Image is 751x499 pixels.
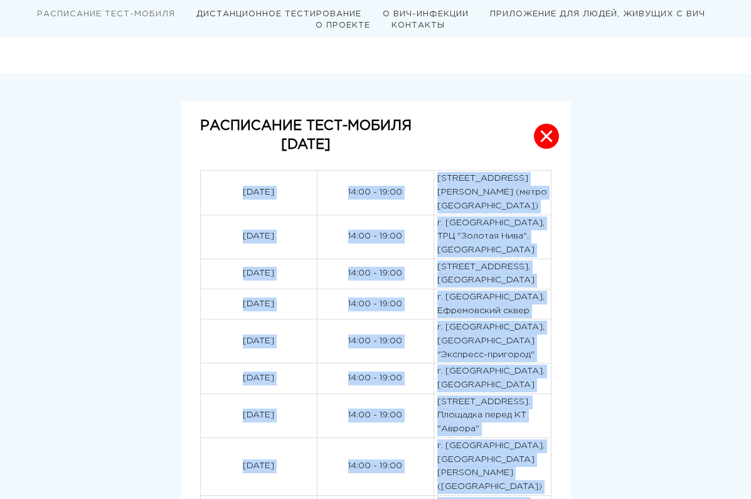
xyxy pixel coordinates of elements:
[437,172,547,213] p: [STREET_ADDRESS][PERSON_NAME] (метро [GEOGRAPHIC_DATA])
[321,335,430,348] p: 14:00 - 19:00
[321,186,430,200] p: 14:00 - 19:00
[204,459,314,473] p: [DATE]
[437,439,547,494] p: г. [GEOGRAPHIC_DATA], [GEOGRAPHIC_DATA][PERSON_NAME] ([GEOGRAPHIC_DATA])
[321,372,430,385] p: 14:00 - 19:00
[321,230,430,244] p: 14:00 - 19:00
[204,230,314,244] p: [DATE]
[204,298,314,311] p: [DATE]
[200,136,412,155] p: [DATE]
[37,11,175,18] a: РАСПИСАНИЕ ТЕСТ-МОБИЛЯ
[204,409,314,422] p: [DATE]
[383,11,469,18] a: О ВИЧ-ИНФЕКЦИИ
[437,321,547,362] p: г. [GEOGRAPHIC_DATA], [GEOGRAPHIC_DATA] "Экспресс-пригород"
[437,365,547,392] p: г. [GEOGRAPHIC_DATA], [GEOGRAPHIC_DATA]
[437,395,547,436] p: [STREET_ADDRESS]. Площадка перед КТ "Аврора"
[181,102,570,170] button: РАСПИСАНИЕ ТЕСТ-МОБИЛЯ[DATE]
[391,22,445,29] a: КОНТАКТЫ
[437,291,547,318] p: г. [GEOGRAPHIC_DATA], Ефремовский сквер
[437,217,547,257] p: г. [GEOGRAPHIC_DATA], ТРЦ "Золотая Нива", [GEOGRAPHIC_DATA]
[200,120,412,132] strong: РАСПИСАНИЕ ТЕСТ-МОБИЛЯ
[321,298,430,311] p: 14:00 - 19:00
[437,260,547,287] p: [STREET_ADDRESS], [GEOGRAPHIC_DATA]
[316,22,370,29] a: О ПРОЕКТЕ
[321,267,430,281] p: 14:00 - 19:00
[204,372,314,385] p: [DATE]
[321,409,430,422] p: 14:00 - 19:00
[321,459,430,473] p: 14:00 - 19:00
[204,335,314,348] p: [DATE]
[490,11,705,18] a: ПРИЛОЖЕНИЕ ДЛЯ ЛЮДЕЙ, ЖИВУЩИХ С ВИЧ
[204,186,314,200] p: [DATE]
[204,267,314,281] p: [DATE]
[196,11,361,18] a: ДИСТАНЦИОННОЕ ТЕСТИРОВАНИЕ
